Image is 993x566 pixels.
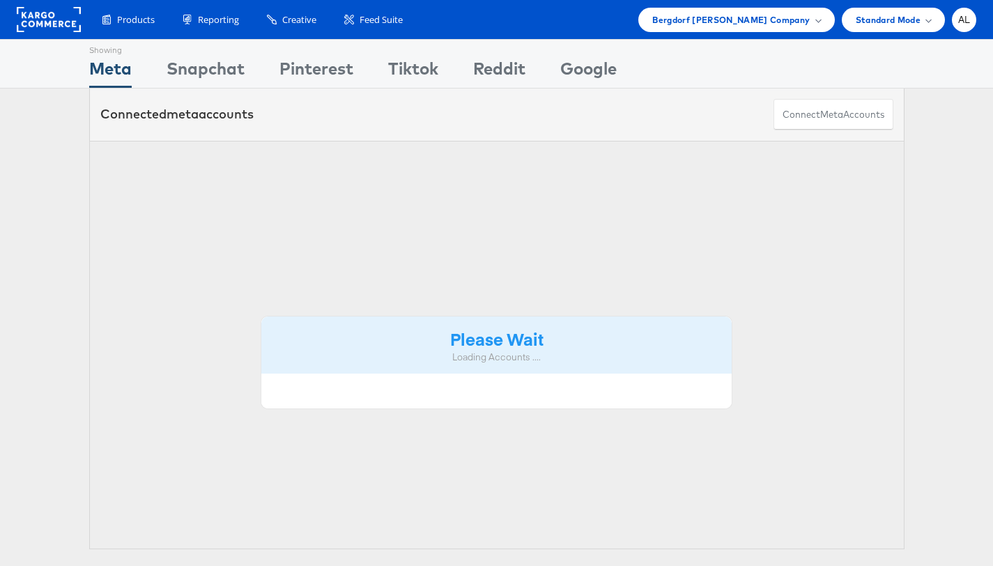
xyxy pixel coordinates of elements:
span: Products [117,13,155,26]
span: Standard Mode [856,13,921,27]
div: Meta [89,56,132,88]
span: Bergdorf [PERSON_NAME] Company [652,13,810,27]
span: meta [820,108,843,121]
div: Pinterest [279,56,353,88]
div: Showing [89,40,132,56]
span: Feed Suite [360,13,403,26]
span: Creative [282,13,316,26]
div: Reddit [473,56,525,88]
div: Connected accounts [100,105,254,123]
span: meta [167,106,199,122]
span: Reporting [198,13,239,26]
div: Tiktok [388,56,438,88]
div: Google [560,56,617,88]
span: AL [958,15,971,24]
div: Loading Accounts .... [272,351,722,364]
div: Snapchat [167,56,245,88]
strong: Please Wait [450,327,544,350]
button: ConnectmetaAccounts [773,99,893,130]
